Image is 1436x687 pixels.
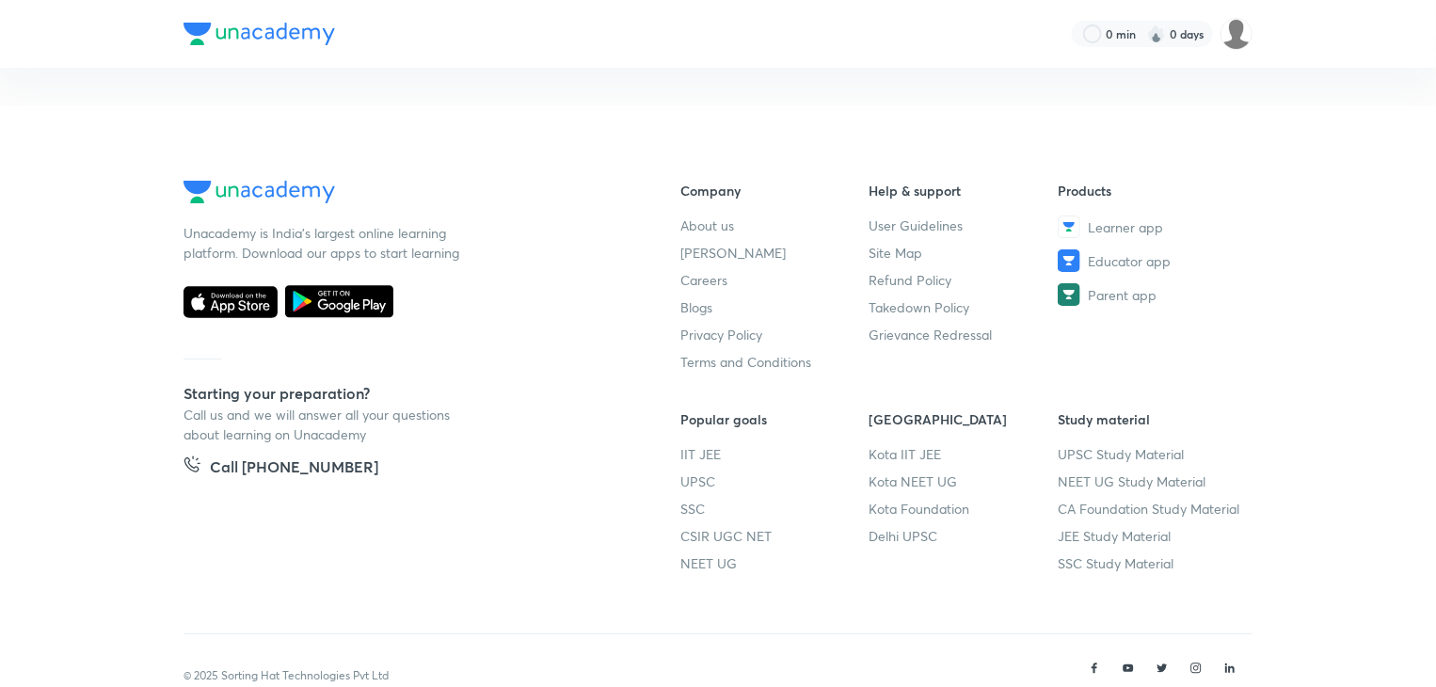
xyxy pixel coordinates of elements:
h5: Starting your preparation? [183,382,620,405]
a: Delhi UPSC [870,526,1059,546]
h6: Popular goals [680,409,870,429]
img: streak [1147,24,1166,43]
img: Company Logo [183,23,335,45]
a: About us [680,216,870,235]
h6: Products [1058,181,1247,200]
span: Careers [680,270,727,290]
p: Call us and we will answer all your questions about learning on Unacademy [183,405,466,444]
span: Learner app [1088,217,1163,237]
a: Kota IIT JEE [870,444,1059,464]
h6: Help & support [870,181,1059,200]
img: Educator app [1058,249,1080,272]
a: Careers [680,270,870,290]
img: Parent app [1058,283,1080,306]
a: SSC [680,499,870,519]
a: Site Map [870,243,1059,263]
img: Learner app [1058,216,1080,238]
a: Refund Policy [870,270,1059,290]
a: Kota NEET UG [870,471,1059,491]
a: Educator app [1058,249,1247,272]
img: Disha Chopra [1221,18,1253,50]
a: JEE Study Material [1058,526,1247,546]
a: [PERSON_NAME] [680,243,870,263]
a: CSIR UGC NET [680,526,870,546]
a: Kota Foundation [870,499,1059,519]
span: Educator app [1088,251,1171,271]
h6: [GEOGRAPHIC_DATA] [870,409,1059,429]
a: Privacy Policy [680,325,870,344]
p: Unacademy is India’s largest online learning platform. Download our apps to start learning [183,223,466,263]
a: Grievance Redressal [870,325,1059,344]
a: SSC Study Material [1058,553,1247,573]
a: Call [PHONE_NUMBER] [183,455,378,482]
a: UPSC Study Material [1058,444,1247,464]
a: NEET UG [680,553,870,573]
a: CA Foundation Study Material [1058,499,1247,519]
a: UPSC [680,471,870,491]
a: Takedown Policy [870,297,1059,317]
p: © 2025 Sorting Hat Technologies Pvt Ltd [183,667,389,684]
a: IIT JEE [680,444,870,464]
h5: Call [PHONE_NUMBER] [210,455,378,482]
a: Company Logo [183,181,620,208]
a: Parent app [1058,283,1247,306]
h6: Study material [1058,409,1247,429]
img: Company Logo [183,181,335,203]
span: Parent app [1088,285,1157,305]
a: NEET UG Study Material [1058,471,1247,491]
a: Blogs [680,297,870,317]
a: Learner app [1058,216,1247,238]
a: Terms and Conditions [680,352,870,372]
h6: Company [680,181,870,200]
a: User Guidelines [870,216,1059,235]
